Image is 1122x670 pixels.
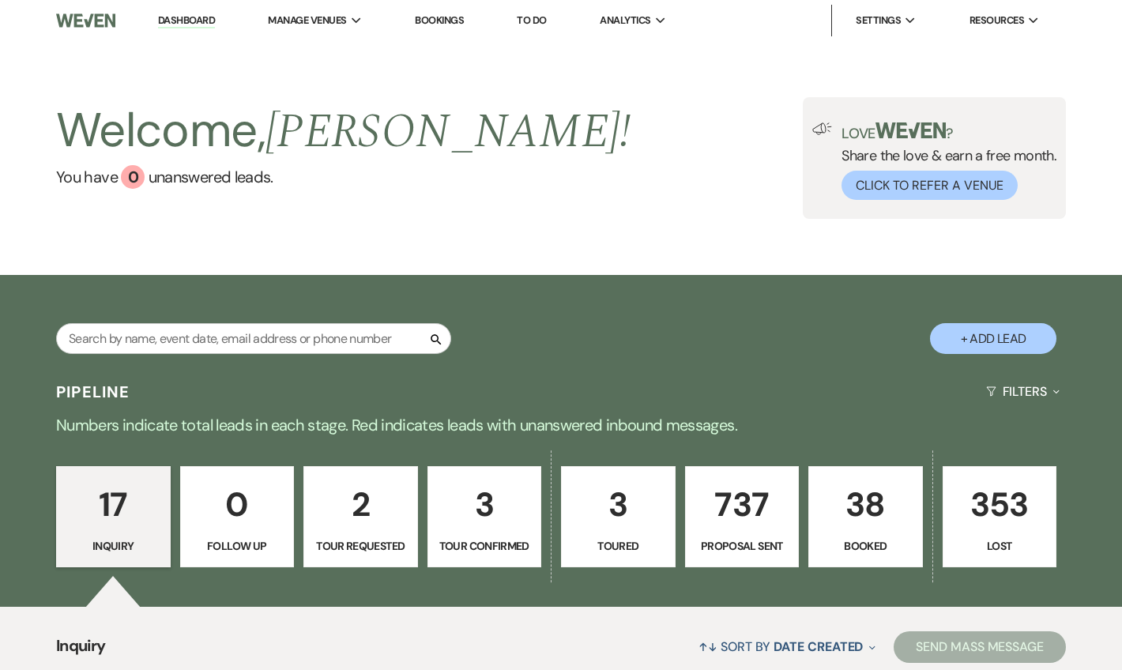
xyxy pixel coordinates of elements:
p: 3 [438,478,532,531]
p: Proposal Sent [695,537,789,555]
span: ↑↓ [698,638,717,655]
p: Tour Requested [314,537,408,555]
p: Booked [819,537,913,555]
span: Analytics [600,13,650,28]
a: 38Booked [808,466,923,567]
p: 2 [314,478,408,531]
span: Settings [856,13,901,28]
p: 0 [190,478,284,531]
p: 38 [819,478,913,531]
button: Click to Refer a Venue [841,171,1018,200]
a: 3Tour Confirmed [427,466,542,567]
button: Send Mass Message [894,631,1066,663]
img: weven-logo-green.svg [875,122,946,138]
a: Dashboard [158,13,215,28]
span: Resources [970,13,1024,28]
div: Share the love & earn a free month. [832,122,1056,200]
a: 0Follow Up [180,466,295,567]
h2: Welcome, [56,97,631,165]
a: Bookings [415,13,464,27]
span: [PERSON_NAME] ! [265,96,631,168]
p: Tour Confirmed [438,537,532,555]
a: You have 0 unanswered leads. [56,165,631,189]
p: Love ? [841,122,1056,141]
a: 353Lost [943,466,1057,567]
span: Inquiry [56,634,106,668]
a: 17Inquiry [56,466,171,567]
p: 17 [66,478,160,531]
button: + Add Lead [930,323,1056,354]
button: Filters [980,371,1066,412]
span: Manage Venues [268,13,346,28]
p: Follow Up [190,537,284,555]
h3: Pipeline [56,381,130,403]
a: To Do [517,13,546,27]
img: loud-speaker-illustration.svg [812,122,832,135]
span: Date Created [774,638,863,655]
p: 353 [953,478,1047,531]
div: 0 [121,165,145,189]
p: 3 [571,478,665,531]
a: 3Toured [561,466,676,567]
p: Lost [953,537,1047,555]
a: 2Tour Requested [303,466,418,567]
a: 737Proposal Sent [685,466,800,567]
p: Toured [571,537,665,555]
input: Search by name, event date, email address or phone number [56,323,451,354]
img: Weven Logo [56,4,115,37]
p: 737 [695,478,789,531]
button: Sort By Date Created [692,626,882,668]
p: Inquiry [66,537,160,555]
